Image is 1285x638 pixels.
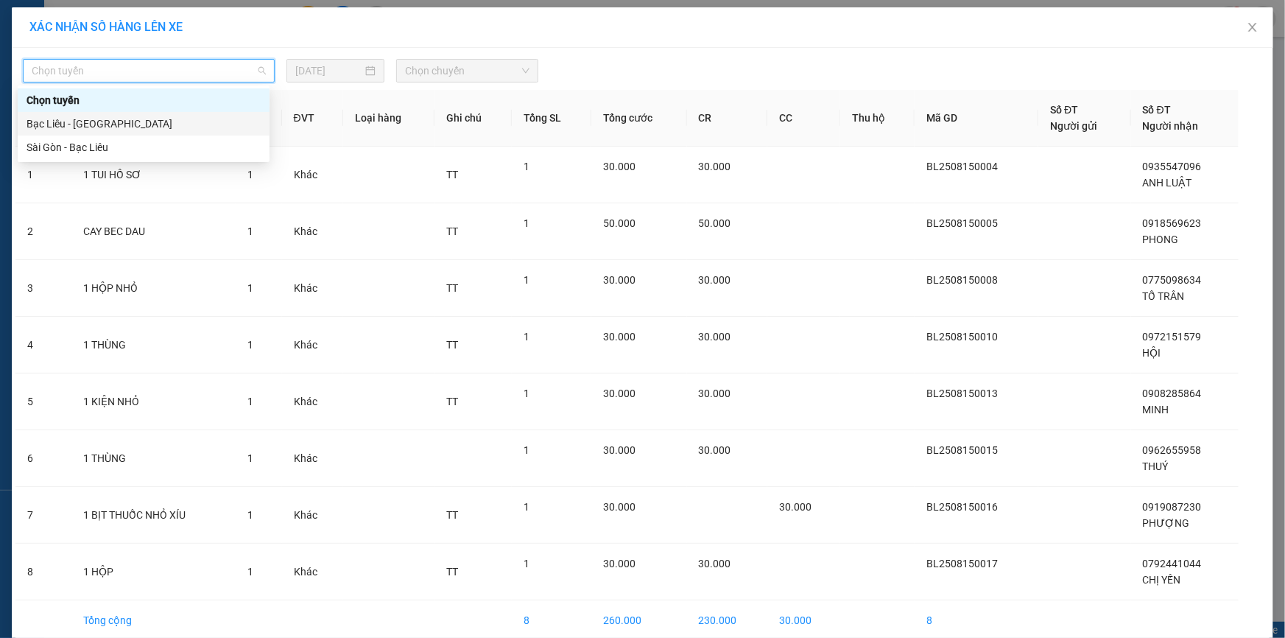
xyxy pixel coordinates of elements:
span: 1 [524,161,529,172]
span: 1 [247,509,253,521]
span: TT [446,169,458,180]
span: BL2508150005 [926,217,998,229]
span: 30.000 [603,274,636,286]
td: Khác [282,203,344,260]
td: 1 HỘP [71,544,236,600]
div: Sài Gòn - Bạc Liêu [27,139,261,155]
span: 30.000 [603,161,636,172]
span: 30.000 [603,501,636,513]
span: 50.000 [603,217,636,229]
span: TT [446,282,458,294]
span: 0918569623 [1143,217,1202,229]
th: Thu hộ [840,90,915,147]
span: BL2508150008 [926,274,998,286]
span: HỘI [1143,347,1161,359]
td: 7 [15,487,71,544]
span: TT [446,225,458,237]
span: 30.000 [603,444,636,456]
span: MINH [1143,404,1169,416]
td: 1 THÙNG [71,317,236,374]
span: 0775098634 [1143,274,1202,286]
span: 0935547096 [1143,161,1202,172]
span: TT [446,396,458,407]
span: 1 [524,444,529,456]
input: 15/08/2025 [295,63,362,79]
span: 1 [247,282,253,294]
span: 1 [524,388,529,399]
span: 1 [524,274,529,286]
span: 1 [247,396,253,407]
td: Khác [282,374,344,430]
td: 1 HỘP NHỎ [71,260,236,317]
td: Khác [282,147,344,203]
span: 30.000 [603,558,636,569]
td: Khác [282,260,344,317]
span: Số ĐT [1050,104,1078,116]
th: CC [767,90,840,147]
span: BL2508150010 [926,331,998,343]
span: 30.000 [699,558,731,569]
div: Sài Gòn - Bạc Liêu [18,136,270,159]
td: 1 THÙNG [71,430,236,487]
div: Bạc Liêu - [GEOGRAPHIC_DATA] [27,116,261,132]
td: 3 [15,260,71,317]
span: 1 [524,558,529,569]
th: STT [15,90,71,147]
span: 0919087230 [1143,501,1202,513]
span: Chọn tuyến [32,60,266,82]
span: 30.000 [603,331,636,343]
th: CR [687,90,768,147]
span: TT [446,509,458,521]
span: XÁC NHẬN SỐ HÀNG LÊN XE [29,20,183,34]
span: THUÝ [1143,460,1169,472]
span: TT [446,566,458,578]
span: Người gửi [1050,120,1097,132]
th: Tổng SL [512,90,591,147]
span: 30.000 [603,388,636,399]
span: 1 [247,169,253,180]
td: Khác [282,544,344,600]
span: close [1247,21,1258,33]
td: Khác [282,317,344,374]
td: 1 KIỆN NHỎ [71,374,236,430]
span: ANH LUẬT [1143,177,1192,189]
span: 0792441044 [1143,558,1202,569]
span: Số ĐT [1143,104,1171,116]
span: 30.000 [699,274,731,286]
span: 1 [247,339,253,351]
div: Bạc Liêu - Sài Gòn [18,112,270,136]
span: TỐ TRÂN [1143,290,1185,302]
td: 1 [15,147,71,203]
span: BL2508150013 [926,388,998,399]
td: 5 [15,374,71,430]
span: 0962655958 [1143,444,1202,456]
span: 1 [524,331,529,343]
th: Mã GD [915,90,1038,147]
span: 30.000 [779,501,812,513]
td: Khác [282,430,344,487]
span: Chọn chuyến [405,60,529,82]
td: 1 TUI HỒ SƠ [71,147,236,203]
span: 30.000 [699,161,731,172]
span: 30.000 [699,331,731,343]
span: 1 [247,566,253,578]
span: 1 [524,501,529,513]
td: 1 BỊT THUỐC NHỎ XÍU [71,487,236,544]
td: Khác [282,487,344,544]
div: Chọn tuyến [18,88,270,112]
span: 1 [247,225,253,237]
span: BL2508150015 [926,444,998,456]
td: 4 [15,317,71,374]
td: CAY BEC DAU [71,203,236,260]
span: 0908285864 [1143,388,1202,399]
th: ĐVT [282,90,344,147]
th: Tổng cước [591,90,686,147]
div: Chọn tuyến [27,92,261,108]
span: 50.000 [699,217,731,229]
span: CHỊ YẾN [1143,574,1181,586]
td: 8 [15,544,71,600]
span: BL2508150016 [926,501,998,513]
span: 1 [247,452,253,464]
span: 30.000 [699,388,731,399]
span: TT [446,339,458,351]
